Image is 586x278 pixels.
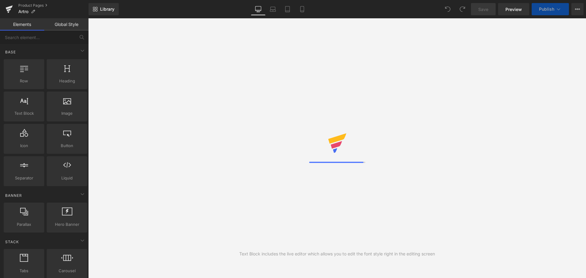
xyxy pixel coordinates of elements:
a: New Library [89,3,119,15]
span: Base [5,49,16,55]
span: Heading [49,78,85,84]
span: Button [49,143,85,149]
a: Mobile [295,3,309,15]
span: Icon [5,143,42,149]
a: Desktop [251,3,266,15]
span: Artro [18,9,28,14]
button: Undo [442,3,454,15]
span: Publish [539,7,554,12]
a: Preview [498,3,529,15]
span: Hero Banner [49,221,85,228]
span: Preview [505,6,522,13]
span: Library [100,6,114,12]
span: Liquid [49,175,85,181]
span: Text Block [5,110,42,117]
span: Carousel [49,268,85,274]
span: Stack [5,239,20,245]
button: Redo [456,3,468,15]
a: Product Pages [18,3,89,8]
button: Publish [532,3,569,15]
span: Parallax [5,221,42,228]
a: Laptop [266,3,280,15]
span: Image [49,110,85,117]
span: Save [478,6,488,13]
div: Text Block includes the live editor which allows you to edit the font style right in the editing ... [239,251,435,257]
span: Tabs [5,268,42,274]
a: Tablet [280,3,295,15]
button: More [571,3,584,15]
span: Separator [5,175,42,181]
a: Global Style [44,18,89,31]
span: Row [5,78,42,84]
span: Banner [5,193,23,198]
